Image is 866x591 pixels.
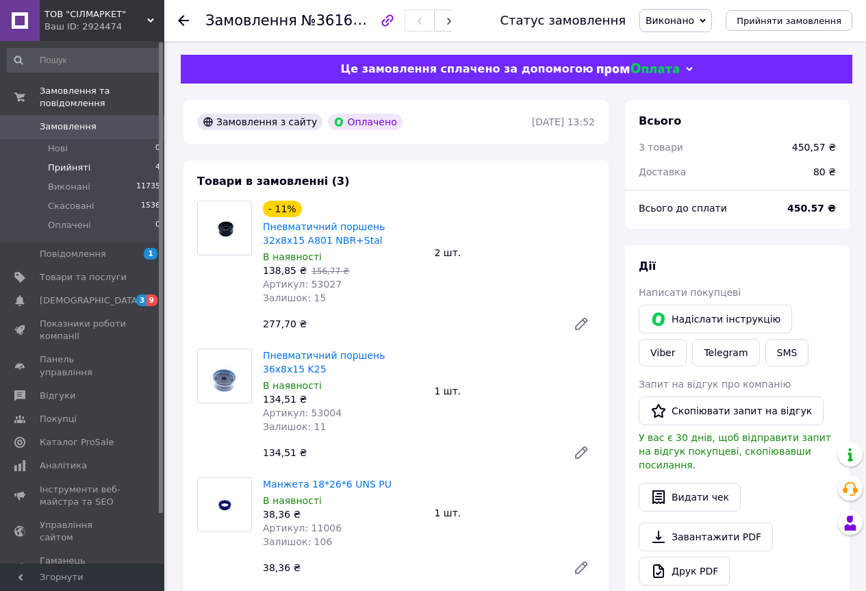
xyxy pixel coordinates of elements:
a: Завантажити PDF [639,523,773,551]
span: 3 товари [639,142,683,153]
span: 156,77 ₴ [311,266,349,276]
span: Інструменти веб-майстра та SEO [40,483,127,508]
span: [DEMOGRAPHIC_DATA] [40,294,141,307]
span: Товари в замовленні (3) [197,175,350,188]
a: Пневматичний поршень 32х8х15 A801 NBR+Stal [263,221,385,246]
b: 450.57 ₴ [787,203,836,214]
span: Замовлення [40,121,97,133]
span: Товари та послуги [40,271,127,284]
input: Пошук [7,48,162,73]
img: Пневматичний поршень 36х8х15 K25 [198,350,251,403]
div: - 11% [263,201,302,217]
span: Відгуки [40,390,75,402]
div: 80 ₴ [805,157,844,187]
span: Замовлення [205,12,297,29]
a: Манжета 18*26*6 UNS PU [263,479,392,490]
a: Редагувати [568,554,595,581]
div: Замовлення з сайту [197,114,322,130]
span: Управління сайтом [40,519,127,544]
div: Статус замовлення [500,14,626,27]
time: [DATE] 13:52 [532,116,595,127]
span: Замовлення та повідомлення [40,85,164,110]
span: Аналітика [40,460,87,472]
span: Панель управління [40,353,127,378]
a: Редагувати [568,439,595,466]
a: Пневматичний поршень 36х8х15 K25 [263,350,385,375]
img: Пневматичний поршень 32х8х15 A801 NBR+Stal [198,201,251,255]
span: 1536 [141,200,160,212]
span: Всього до сплати [639,203,727,214]
div: Повернутися назад [178,14,189,27]
span: Покупці [40,413,77,425]
span: Гаманець компанії [40,555,127,579]
span: В наявності [263,251,322,262]
span: Доставка [639,166,686,177]
div: 38,36 ₴ [257,558,562,577]
span: Запит на відгук про компанію [639,379,791,390]
a: Viber [639,339,687,366]
button: Скопіювати запит на відгук [639,397,824,425]
span: Прийняти замовлення [737,16,841,26]
span: 138,85 ₴ [263,265,307,276]
div: 1 шт. [429,381,601,401]
span: Залишок: 15 [263,292,326,303]
span: Виконано [646,15,694,26]
span: Написати покупцеві [639,287,741,298]
div: 134,51 ₴ [263,392,424,406]
span: Каталог ProSale [40,436,114,449]
a: Друк PDF [639,557,730,586]
span: Це замовлення сплачено за допомогою [340,62,593,75]
span: Показники роботи компанії [40,318,127,342]
span: В наявності [263,380,322,391]
span: Залишок: 106 [263,536,332,547]
span: Нові [48,142,68,155]
div: 450,57 ₴ [792,140,836,154]
span: Залишок: 11 [263,421,326,432]
div: 1 шт. [429,503,601,523]
span: 11735 [136,181,160,193]
span: 4 [155,162,160,174]
span: Виконані [48,181,90,193]
span: Оплачені [48,219,91,231]
span: Артикул: 53027 [263,279,342,290]
div: 2 шт. [429,243,601,262]
span: 0 [155,142,160,155]
div: 134,51 ₴ [257,443,562,462]
span: 0 [155,219,160,231]
span: В наявності [263,495,322,506]
div: Ваш ID: 2924474 [44,21,164,33]
span: 3 [136,294,147,306]
img: evopay logo [597,63,679,76]
span: Повідомлення [40,248,106,260]
span: Дії [639,260,656,273]
a: Telegram [692,339,759,366]
div: 277,70 ₴ [257,314,562,334]
div: Оплачено [328,114,402,130]
span: ТОВ "СІЛМАРКЕТ" [44,8,147,21]
span: 9 [147,294,157,306]
span: Артикул: 11006 [263,523,342,533]
span: Всього [639,114,681,127]
span: У вас є 30 днів, щоб відправити запит на відгук покупцеві, скопіювавши посилання. [639,432,831,470]
span: №361613394 [301,12,398,29]
button: Прийняти замовлення [726,10,852,31]
button: Видати чек [639,483,741,512]
div: 38,36 ₴ [263,507,424,521]
span: Артикул: 53004 [263,407,342,418]
button: SMS [765,339,809,366]
span: 1 [144,248,157,260]
button: Надіслати інструкцію [639,305,792,334]
span: Скасовані [48,200,94,212]
a: Редагувати [568,310,595,338]
span: Прийняті [48,162,90,174]
img: Манжета 18*26*6 UNS PU [198,478,251,531]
